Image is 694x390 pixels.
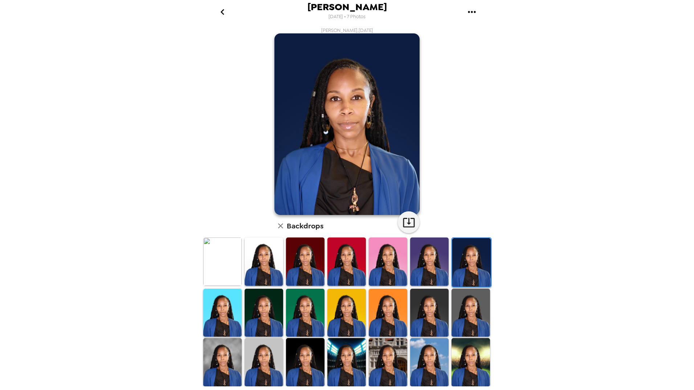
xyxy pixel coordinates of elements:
[274,33,420,215] img: user
[321,27,373,33] span: [PERSON_NAME] , [DATE]
[287,220,323,232] h6: Backdrops
[328,12,366,22] span: [DATE] • 7 Photos
[307,2,387,12] span: [PERSON_NAME]
[203,237,242,286] img: Original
